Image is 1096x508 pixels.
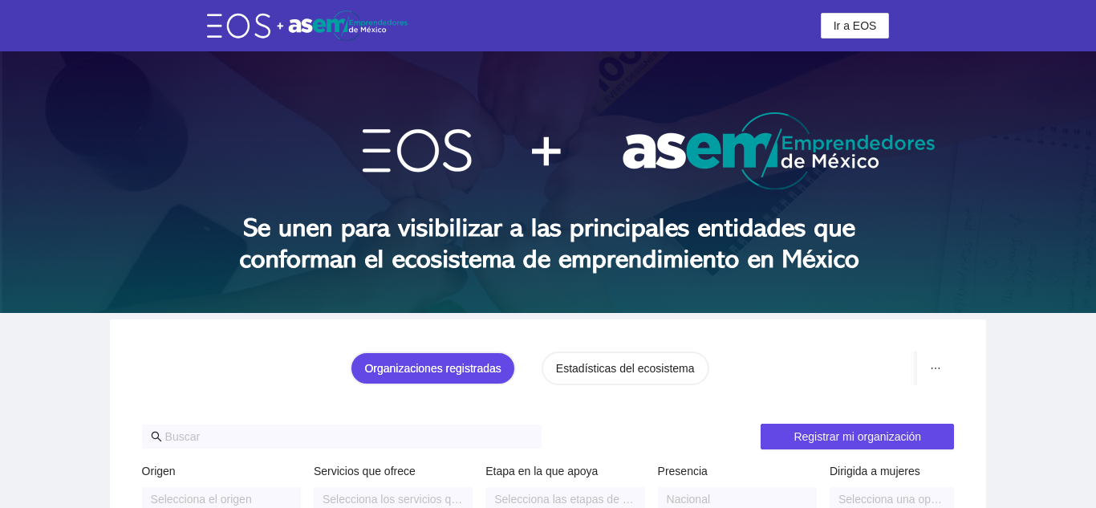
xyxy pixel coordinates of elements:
[930,363,941,374] span: ellipsis
[794,428,921,445] span: Registrar mi organización
[834,17,877,35] span: Ir a EOS
[485,462,598,480] label: Etapa en la que apoya
[364,360,501,377] div: Organizaciones registradas
[658,462,708,480] label: Presencia
[917,352,954,385] button: ellipsis
[314,462,416,480] label: Servicios que ofrece
[165,428,533,445] input: Buscar
[142,462,176,480] label: Origen
[830,462,920,480] label: Dirigida a mujeres
[151,431,162,442] span: search
[821,13,890,39] button: Ir a EOS
[761,424,954,449] button: Registrar mi organización
[207,10,408,40] img: eos-asem-logo.38b026ae.png
[556,360,695,377] div: Estadísticas del ecosistema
